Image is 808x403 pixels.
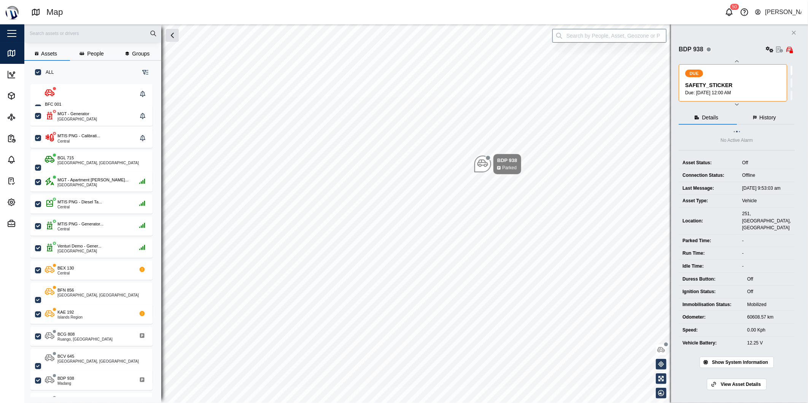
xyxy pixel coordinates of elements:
[497,157,517,164] div: BDP 938
[754,7,802,17] button: [PERSON_NAME]
[742,250,791,257] div: -
[700,357,774,368] button: Show System Information
[682,217,735,225] div: Location:
[759,115,776,120] span: History
[742,210,791,232] div: 251, [GEOGRAPHIC_DATA], [GEOGRAPHIC_DATA]
[57,221,103,227] div: MTIS PNG - Generator...
[20,49,36,57] div: Map
[57,375,74,382] div: BDP 938
[30,81,161,397] div: grid
[730,4,739,10] div: 50
[747,288,791,295] div: Off
[20,177,40,185] div: Tasks
[742,237,791,244] div: -
[682,263,735,270] div: Idle Time:
[682,237,735,244] div: Parked Time:
[682,276,740,283] div: Duress Button:
[24,24,808,403] canvas: Map
[57,249,102,253] div: [GEOGRAPHIC_DATA]
[721,137,753,144] div: No Active Alarm
[747,327,791,334] div: 0.00 Kph
[742,185,791,192] div: [DATE] 9:53:03 am
[742,159,791,167] div: Off
[747,340,791,347] div: 12.25 V
[57,117,97,121] div: [GEOGRAPHIC_DATA]
[57,353,74,360] div: BCV 645
[57,111,89,117] div: MGT - Generator
[57,309,74,316] div: KAE 192
[57,338,113,341] div: Ruango, [GEOGRAPHIC_DATA]
[682,197,735,205] div: Asset Type:
[747,314,791,321] div: 60608.57 km
[20,92,42,100] div: Assets
[87,51,104,56] span: People
[57,316,83,319] div: Islands Region
[20,70,52,79] div: Dashboard
[747,276,791,283] div: Off
[132,51,150,56] span: Groups
[685,89,782,97] div: Due: [DATE] 12:00 AM
[502,164,517,171] div: Parked
[20,113,38,121] div: Sites
[682,250,735,257] div: Run Time:
[707,379,767,390] a: View Asset Details
[682,327,740,334] div: Speed:
[57,161,139,165] div: [GEOGRAPHIC_DATA], [GEOGRAPHIC_DATA]
[742,263,791,270] div: -
[57,265,74,271] div: BEX 130
[57,227,103,231] div: Central
[20,134,45,143] div: Reports
[765,8,802,17] div: [PERSON_NAME]
[712,357,768,368] span: Show System Information
[747,301,791,308] div: Mobilized
[57,287,74,294] div: BFN 856
[45,101,61,108] div: BFC 001
[682,301,740,308] div: Immobilisation Status:
[682,340,740,347] div: Vehicle Battery:
[682,288,740,295] div: Ignition Status:
[702,115,718,120] span: Details
[682,314,740,321] div: Odometer:
[57,133,100,139] div: MTIS PNG - Calibrati...
[682,172,735,179] div: Connection Status:
[57,177,129,183] div: MGT - Apartment [PERSON_NAME]...
[685,81,782,90] div: SAFETY_STICKER
[29,28,157,39] input: Search assets or drivers
[552,29,666,43] input: Search by People, Asset, Geozone or Place
[474,154,521,174] div: Map marker
[690,70,699,77] span: DUE
[679,45,703,54] div: BDP 938
[57,271,74,275] div: Central
[721,379,760,390] span: View Asset Details
[20,155,43,164] div: Alarms
[20,219,41,228] div: Admin
[742,172,791,179] div: Offline
[57,155,74,161] div: BGL 715
[682,159,735,167] div: Asset Status:
[41,51,57,56] span: Assets
[57,294,139,297] div: [GEOGRAPHIC_DATA], [GEOGRAPHIC_DATA]
[57,183,129,187] div: [GEOGRAPHIC_DATA]
[4,4,21,21] img: Main Logo
[46,6,63,19] div: Map
[20,198,45,206] div: Settings
[57,205,102,209] div: Central
[41,69,54,75] label: ALL
[57,382,74,386] div: Madang
[57,199,102,205] div: MTIS PNG - Diesel Ta...
[742,197,791,205] div: Vehicle
[57,140,100,143] div: Central
[57,243,102,249] div: Venturi Demo - Gener...
[57,360,139,363] div: [GEOGRAPHIC_DATA], [GEOGRAPHIC_DATA]
[57,331,75,338] div: BCG 808
[682,185,735,192] div: Last Message:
